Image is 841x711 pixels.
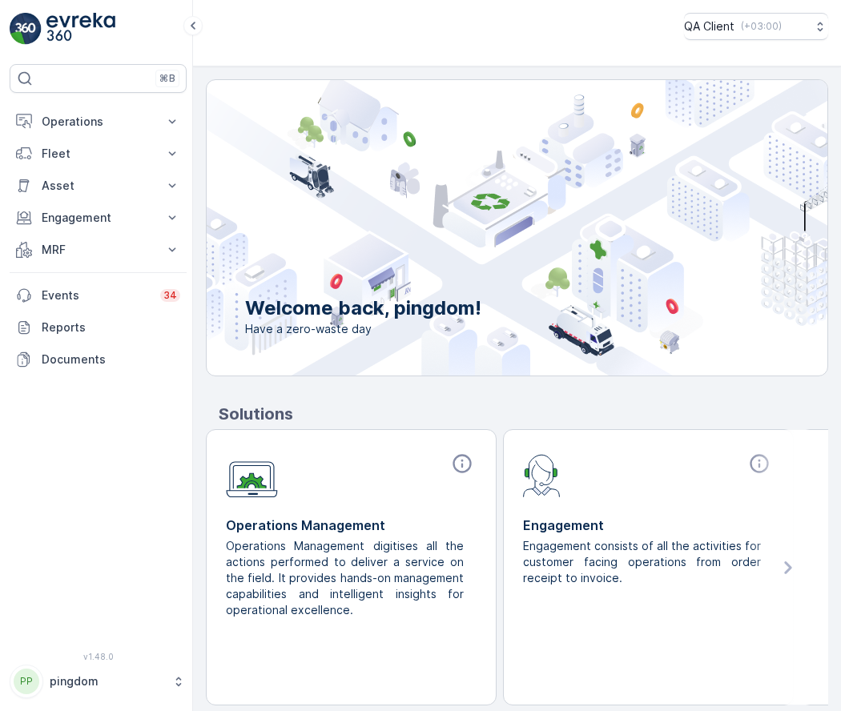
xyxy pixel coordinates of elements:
[42,319,180,335] p: Reports
[245,321,481,337] span: Have a zero-waste day
[42,242,155,258] p: MRF
[245,295,481,321] p: Welcome back, pingdom!
[226,516,477,535] p: Operations Management
[741,20,782,33] p: ( +03:00 )
[10,343,187,376] a: Documents
[226,538,464,618] p: Operations Management digitises all the actions performed to deliver a service on the field. It p...
[10,202,187,234] button: Engagement
[42,210,155,226] p: Engagement
[42,351,180,368] p: Documents
[226,452,278,498] img: module-icon
[159,72,175,85] p: ⌘B
[10,13,42,45] img: logo
[10,665,187,698] button: PPpingdom
[10,311,187,343] a: Reports
[14,669,39,694] div: PP
[684,13,828,40] button: QA Client(+03:00)
[10,170,187,202] button: Asset
[523,516,774,535] p: Engagement
[50,673,164,689] p: pingdom
[135,80,827,376] img: city illustration
[42,287,151,303] p: Events
[42,114,155,130] p: Operations
[10,234,187,266] button: MRF
[42,178,155,194] p: Asset
[163,289,177,302] p: 34
[42,146,155,162] p: Fleet
[10,138,187,170] button: Fleet
[10,652,187,661] span: v 1.48.0
[10,279,187,311] a: Events34
[684,18,734,34] p: QA Client
[46,13,115,45] img: logo_light-DOdMpM7g.png
[219,402,828,426] p: Solutions
[523,452,561,497] img: module-icon
[10,106,187,138] button: Operations
[523,538,761,586] p: Engagement consists of all the activities for customer facing operations from order receipt to in...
